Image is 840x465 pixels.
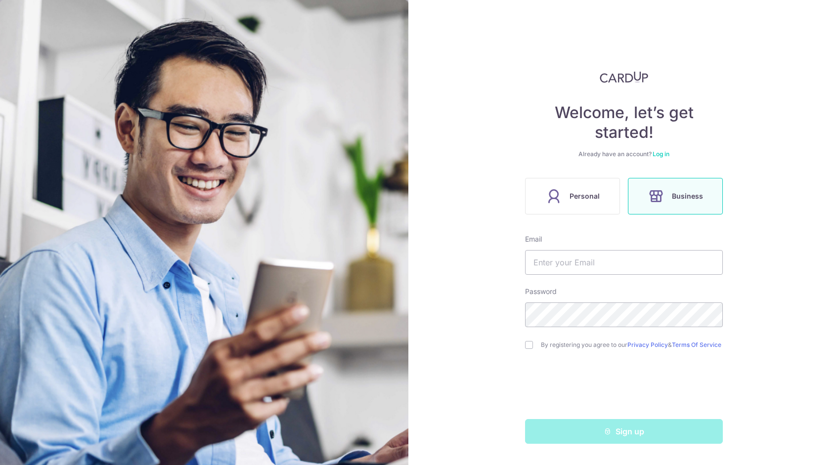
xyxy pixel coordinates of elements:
input: Enter your Email [525,250,723,275]
a: Privacy Policy [627,341,668,348]
div: Already have an account? [525,150,723,158]
span: Personal [570,190,600,202]
span: Business [672,190,703,202]
a: Personal [521,178,624,214]
h4: Welcome, let’s get started! [525,103,723,142]
label: By registering you agree to our & [541,341,723,349]
a: Log in [653,150,669,158]
a: Terms Of Service [672,341,721,348]
img: CardUp Logo [600,71,648,83]
label: Password [525,287,557,296]
a: Business [624,178,727,214]
iframe: reCAPTCHA [549,369,699,407]
label: Email [525,234,542,244]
